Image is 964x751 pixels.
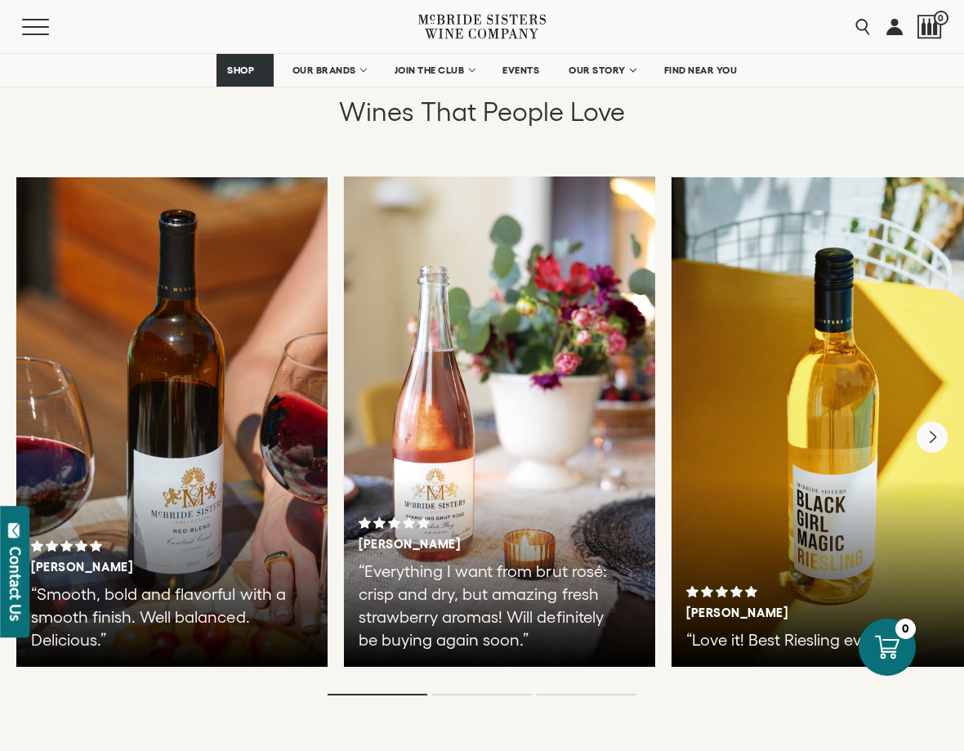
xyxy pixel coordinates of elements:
[31,583,293,651] p: “Smooth, bold and flavorful with a smooth finish. Well balanced. Delicious.”
[686,606,912,620] h3: [PERSON_NAME]
[359,560,621,651] p: “Everything I want from brut rosé: crisp and dry, but amazing fresh strawberry aromas! Will defin...
[492,54,550,87] a: EVENTS
[421,97,476,126] span: that
[359,537,584,552] h3: [PERSON_NAME]
[917,422,948,453] button: Next
[31,560,257,574] h3: [PERSON_NAME]
[654,54,748,87] a: FIND NEAR YOU
[328,694,427,695] li: Page dot 1
[895,619,916,639] div: 0
[432,694,532,695] li: Page dot 2
[216,54,274,87] a: SHOP
[227,65,255,76] span: SHOP
[686,628,948,651] p: “Love it! Best Riesling ever.”
[664,65,738,76] span: FIND NEAR YOU
[339,97,414,126] span: Wines
[22,19,81,35] button: Mobile Menu Trigger
[292,65,356,76] span: OUR BRANDS
[7,547,24,621] div: Contact Us
[570,97,625,126] span: Love
[282,54,376,87] a: OUR BRANDS
[558,54,645,87] a: OUR STORY
[483,97,564,126] span: People
[569,65,626,76] span: OUR STORY
[934,11,948,25] span: 0
[395,65,465,76] span: JOIN THE CLUB
[502,65,539,76] span: EVENTS
[384,54,484,87] a: JOIN THE CLUB
[537,694,636,695] li: Page dot 3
